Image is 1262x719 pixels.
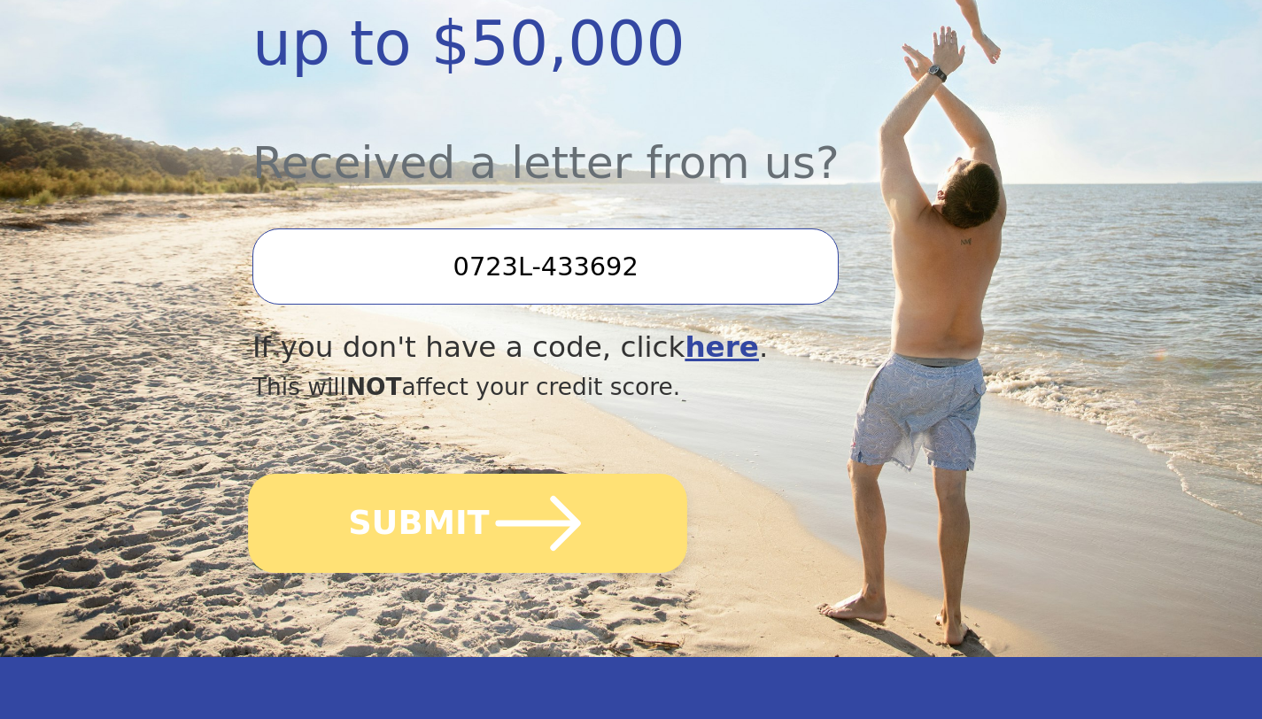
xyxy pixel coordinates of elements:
[252,326,896,369] div: If you don't have a code, click .
[252,369,896,405] div: This will affect your credit score.
[248,474,687,573] button: SUBMIT
[685,330,759,364] a: here
[252,89,896,197] div: Received a letter from us?
[346,373,402,400] span: NOT
[252,228,839,305] input: Enter your Offer Code:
